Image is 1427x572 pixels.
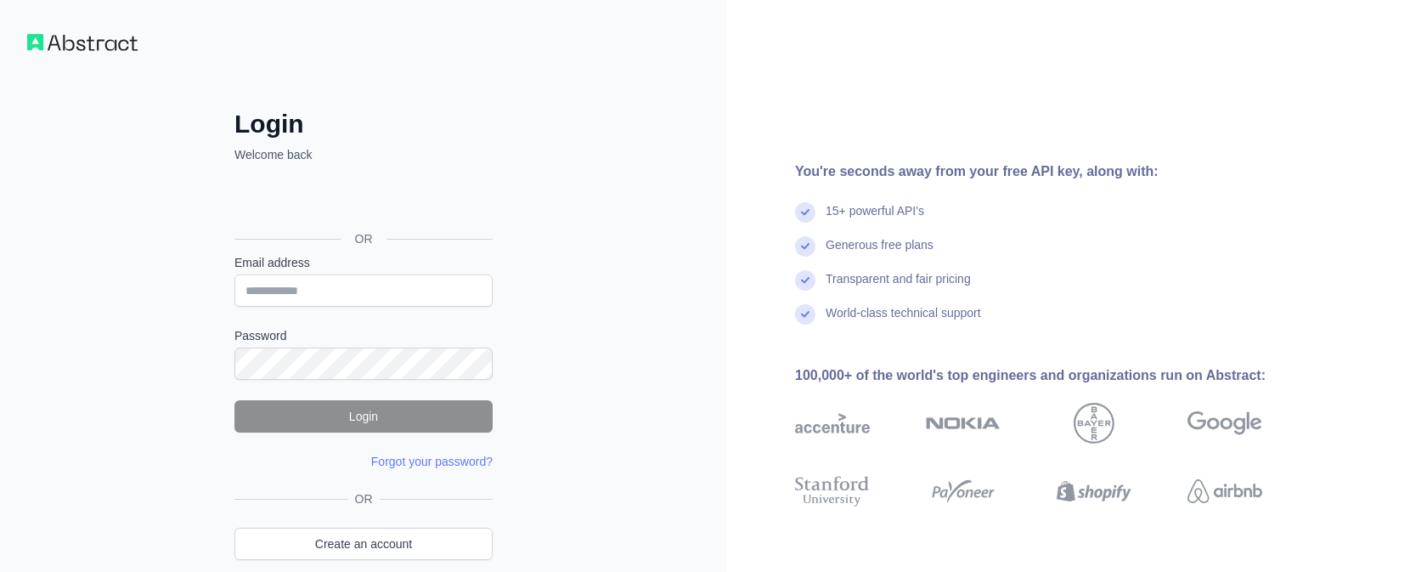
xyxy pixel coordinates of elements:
img: stanford university [795,473,870,510]
img: nokia [926,403,1001,444]
div: 15+ powerful API's [826,202,924,236]
img: airbnb [1187,473,1262,510]
button: Login [234,400,493,433]
div: You're seconds away from your free API key, along with: [795,161,1317,182]
img: check mark [795,270,815,291]
img: accenture [795,403,870,444]
div: World-class technical support [826,304,981,338]
iframe: Sign in with Google Button [226,182,498,219]
div: 100,000+ of the world's top engineers and organizations run on Abstract: [795,365,1317,386]
a: Forgot your password? [371,455,493,468]
img: payoneer [926,473,1001,510]
span: OR [341,230,386,247]
label: Email address [234,254,493,271]
span: OR [348,490,380,507]
div: Generous free plans [826,236,933,270]
img: check mark [795,236,815,257]
p: Welcome back [234,146,493,163]
img: google [1187,403,1262,444]
img: bayer [1074,403,1114,444]
h2: Login [234,109,493,139]
label: Password [234,327,493,344]
div: Transparent and fair pricing [826,270,971,304]
a: Create an account [234,528,493,560]
img: check mark [795,304,815,325]
img: Workflow [27,34,138,51]
img: shopify [1057,473,1131,510]
img: check mark [795,202,815,223]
